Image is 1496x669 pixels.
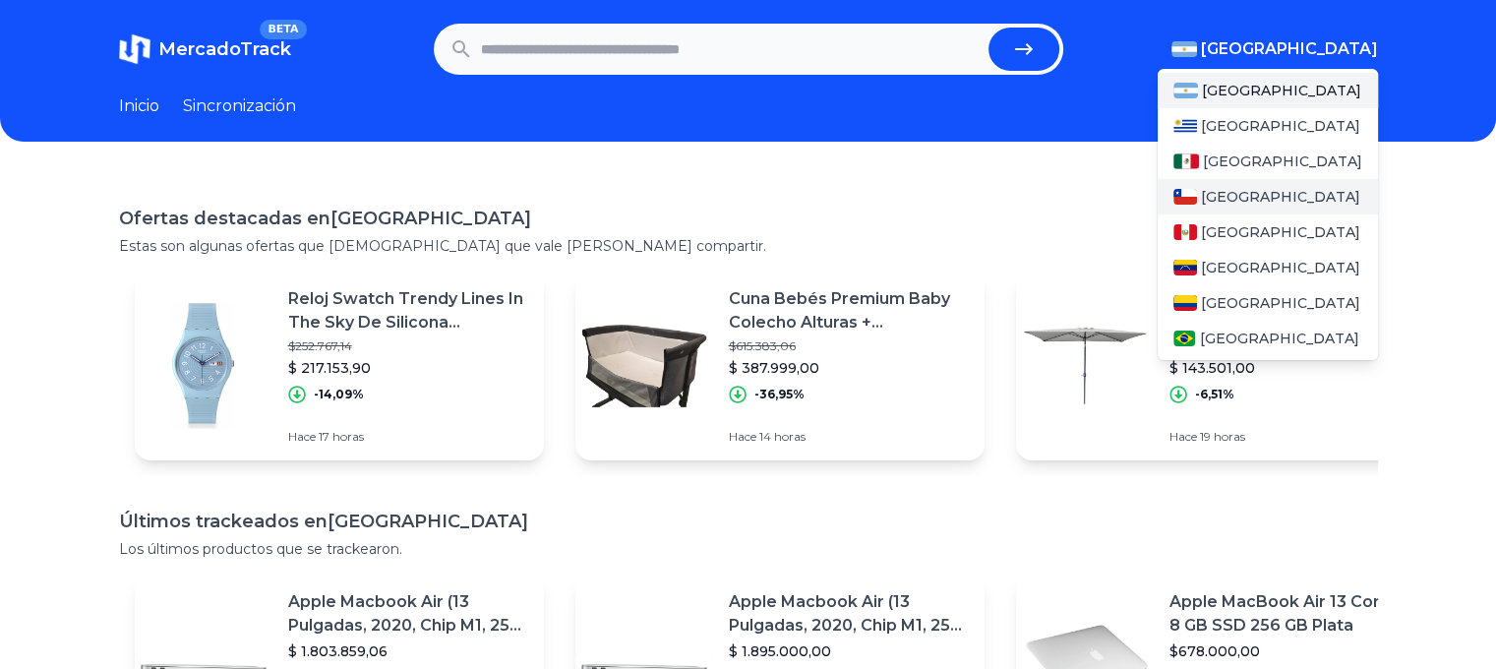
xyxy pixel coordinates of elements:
font: $ 143.501,00 [1169,359,1255,377]
font: [GEOGRAPHIC_DATA] [1201,223,1360,241]
font: MercadoTrack [158,38,291,60]
a: Argentina[GEOGRAPHIC_DATA] [1158,73,1378,108]
a: Venezuela[GEOGRAPHIC_DATA] [1158,250,1378,285]
font: [GEOGRAPHIC_DATA] [330,208,531,229]
img: Argentina [1171,41,1197,57]
a: MercadoTrackBETA [119,33,291,65]
img: México [1173,153,1199,169]
img: Venezuela [1173,260,1197,275]
font: 14 horas [759,429,806,444]
img: Perú [1173,224,1197,240]
font: [GEOGRAPHIC_DATA] [328,511,528,532]
font: Cuna Bebés Premium Baby Colecho Alturas + Mosquitero [729,289,950,355]
font: Apple MacBook Air 13 Core I5 8 GB SSD 256 GB Plata [1169,592,1409,635]
img: Chile [1173,189,1197,205]
font: [GEOGRAPHIC_DATA] [1201,188,1360,206]
font: Ofertas destacadas en [119,208,330,229]
font: Sincronización [183,96,296,115]
button: [GEOGRAPHIC_DATA] [1171,37,1378,61]
font: $252.767,14 [288,338,352,353]
a: Imagen destacadaReloj Swatch Trendy Lines In The Sky De Silicona So28s704$252.767,14$ 217.153,90-... [135,272,544,460]
a: México[GEOGRAPHIC_DATA] [1158,144,1378,179]
font: Hace [288,429,316,444]
font: $ 387.999,00 [729,359,819,377]
a: Perú[GEOGRAPHIC_DATA] [1158,214,1378,250]
font: $ 217.153,90 [288,359,371,377]
img: Brasil [1173,331,1196,346]
font: [GEOGRAPHIC_DATA] [1201,117,1360,135]
font: [GEOGRAPHIC_DATA] [1201,294,1360,312]
img: Colombia [1173,295,1197,311]
a: Uruguay[GEOGRAPHIC_DATA] [1158,108,1378,144]
font: $ 1.803.859,06 [288,642,388,660]
img: MercadoTrack [119,33,150,65]
img: Imagen destacada [575,297,713,435]
font: Inicio [119,96,159,115]
font: Hace [1169,429,1197,444]
font: -36,95% [754,387,805,401]
font: -14,09% [314,387,364,401]
font: Estas son algunas ofertas que [DEMOGRAPHIC_DATA] que vale [PERSON_NAME] compartir. [119,237,766,255]
font: Hace [729,429,756,444]
font: [GEOGRAPHIC_DATA] [1201,259,1360,276]
a: Imagen destacadaCuna Bebés Premium Baby Colecho Alturas + Mosquitero$615.383,06$ 387.999,00-36,95... [575,272,985,460]
font: Últimos trackeados en [119,511,328,532]
a: Chile[GEOGRAPHIC_DATA] [1158,179,1378,214]
font: 17 horas [319,429,364,444]
a: Inicio [119,94,159,118]
font: Los últimos productos que se trackearon. [119,540,402,558]
font: [GEOGRAPHIC_DATA] [1203,152,1362,170]
font: $ 1.895.000,00 [729,642,831,660]
img: Argentina [1173,83,1199,98]
font: [GEOGRAPHIC_DATA] [1201,39,1378,58]
a: Colombia[GEOGRAPHIC_DATA] [1158,285,1378,321]
a: Brasil[GEOGRAPHIC_DATA] [1158,321,1378,356]
font: [GEOGRAPHIC_DATA] [1202,82,1361,99]
font: Reloj Swatch Trendy Lines In The Sky De Silicona So28s704 [288,289,523,355]
a: Imagen destacadaSombrilla Rectangular Jardín 3x2 Mts Con Manivela Premium$ 153.500,95$ 143.501,00... [1016,272,1425,460]
a: Sincronización [183,94,296,118]
img: Uruguay [1173,118,1197,134]
img: Imagen destacada [135,297,272,435]
font: $615.383,06 [729,338,796,353]
font: -6,51% [1195,387,1234,401]
font: $678.000,00 [1169,642,1260,660]
font: 19 horas [1200,429,1245,444]
font: [GEOGRAPHIC_DATA] [1199,330,1358,347]
img: Imagen destacada [1016,297,1154,435]
font: BETA [268,23,298,35]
